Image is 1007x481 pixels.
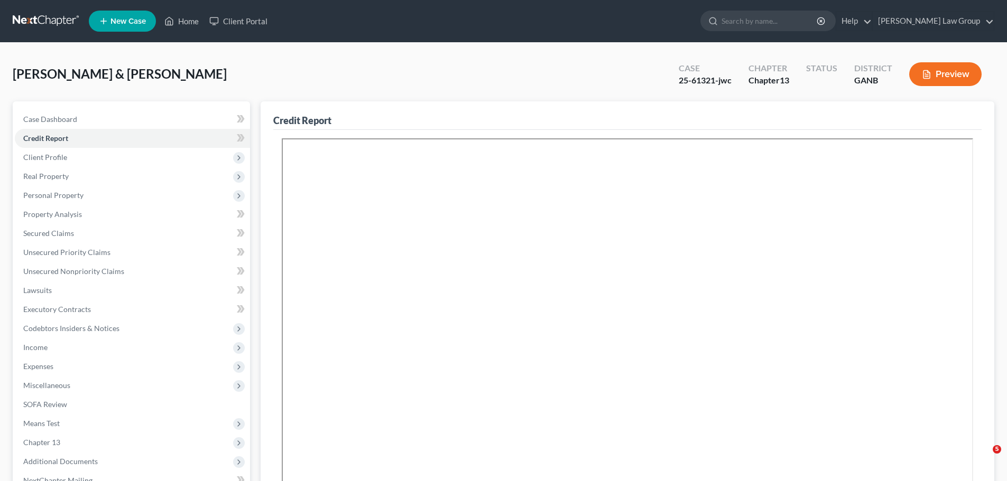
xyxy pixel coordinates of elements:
[23,324,119,333] span: Codebtors Insiders & Notices
[15,243,250,262] a: Unsecured Priority Claims
[110,17,146,25] span: New Case
[749,62,789,74] div: Chapter
[854,74,892,87] div: GANB
[23,438,60,447] span: Chapter 13
[159,12,204,31] a: Home
[23,153,67,162] span: Client Profile
[806,62,837,74] div: Status
[23,229,74,238] span: Secured Claims
[836,12,872,31] a: Help
[15,110,250,129] a: Case Dashboard
[23,267,124,276] span: Unsecured Nonpriority Claims
[23,286,52,295] span: Lawsuits
[971,445,996,470] iframe: Intercom live chat
[13,66,227,81] span: [PERSON_NAME] & [PERSON_NAME]
[15,129,250,148] a: Credit Report
[722,11,818,31] input: Search by name...
[854,62,892,74] div: District
[15,224,250,243] a: Secured Claims
[23,400,67,409] span: SOFA Review
[204,12,273,31] a: Client Portal
[780,75,789,85] span: 13
[23,419,60,428] span: Means Test
[23,381,70,390] span: Miscellaneous
[679,62,732,74] div: Case
[23,343,48,352] span: Income
[23,191,84,200] span: Personal Property
[23,134,68,143] span: Credit Report
[23,210,82,219] span: Property Analysis
[23,362,53,371] span: Expenses
[15,262,250,281] a: Unsecured Nonpriority Claims
[15,205,250,224] a: Property Analysis
[679,74,732,87] div: 25-61321-jwc
[909,62,982,86] button: Preview
[15,395,250,414] a: SOFA Review
[15,281,250,300] a: Lawsuits
[23,248,110,257] span: Unsecured Priority Claims
[873,12,994,31] a: [PERSON_NAME] Law Group
[15,300,250,319] a: Executory Contracts
[993,445,1001,454] span: 5
[273,114,331,127] div: Credit Report
[23,305,91,314] span: Executory Contracts
[23,172,69,181] span: Real Property
[23,457,98,466] span: Additional Documents
[749,74,789,87] div: Chapter
[23,115,77,124] span: Case Dashboard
